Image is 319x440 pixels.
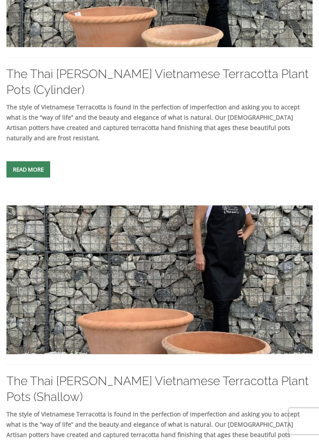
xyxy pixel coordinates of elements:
[6,205,313,354] img: The Thai Binh Vietnamese Terracotta Plant Pots (Shallow) - BA933556 B3C7 4786 9FF8 A7FED89FCBF4 1...
[6,275,313,283] a: The Thai Binh Vietnamese Terracotta Plant Pots (Shallow)
[6,374,309,404] a: The Thai [PERSON_NAME] Vietnamese Terracotta Plant Pots (Shallow)
[6,103,300,142] strong: The style of Vietnamese Terracotta is found in the perfection of imperfection and asking you to a...
[6,67,309,97] a: The Thai [PERSON_NAME] Vietnamese Terracotta Plant Pots (Cylinder)
[6,161,50,178] a: Read more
